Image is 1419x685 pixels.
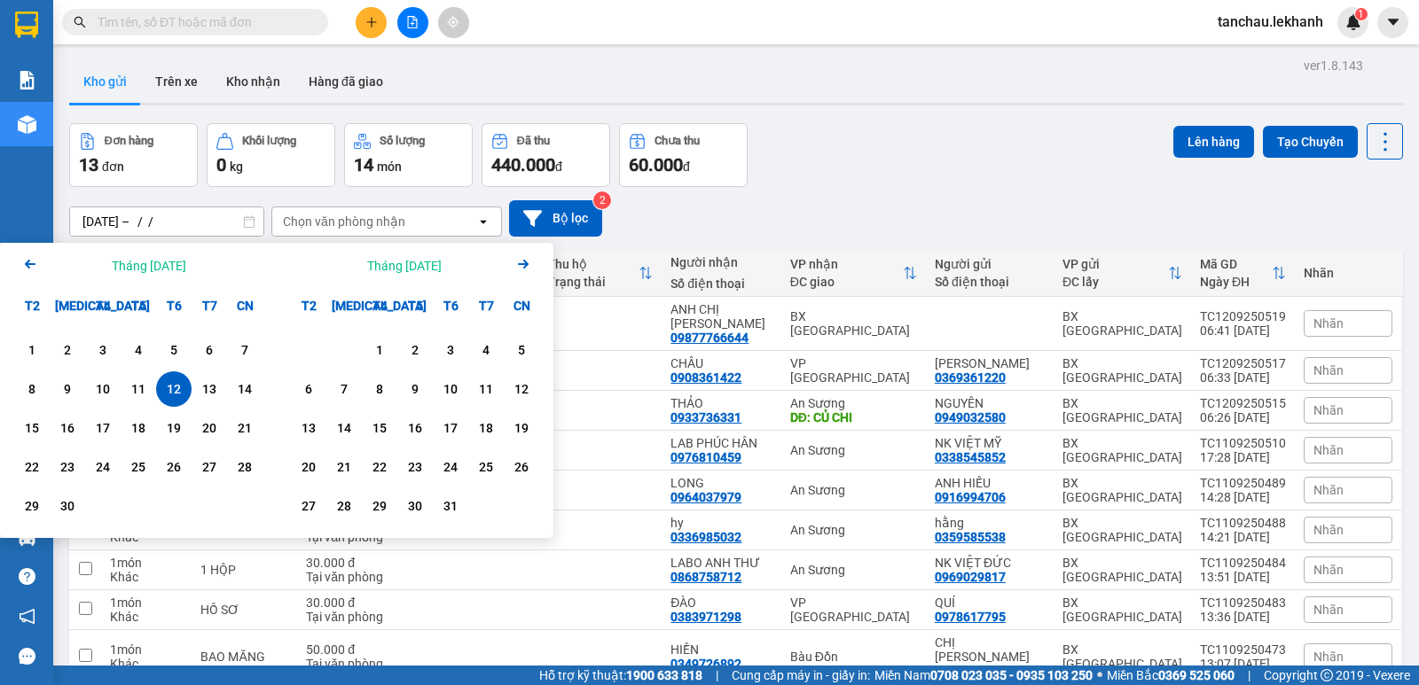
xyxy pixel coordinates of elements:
div: CHỊ LAN [935,635,1045,664]
th: Toggle SortBy [781,250,926,297]
div: ĐÀO [670,595,772,610]
div: 9 [55,378,80,400]
input: Tìm tên, số ĐT hoặc mã đơn [98,12,307,32]
div: 0359585538 [935,530,1006,544]
div: Số lượng [380,135,425,147]
div: 22 [20,456,44,478]
div: 18 [474,417,498,439]
div: 8 [20,378,44,400]
button: Khối lượng0kg [207,123,335,187]
div: Choose Thứ Năm, tháng 10 30 2025. It's available. [397,488,433,524]
div: VP [GEOGRAPHIC_DATA] [790,595,917,624]
div: T4 [85,288,121,323]
img: logo-vxr [15,12,38,38]
div: 0338545852 [935,450,1006,464]
div: 24 [438,456,463,478]
div: 2 [55,339,80,361]
div: 6 [197,339,222,361]
button: plus [356,7,387,38]
div: 14 [332,417,357,439]
div: 28 [332,495,357,517]
div: Choose Thứ Bảy, tháng 09 13 2025. It's available. [192,371,227,407]
span: Nhãn [1313,563,1344,577]
button: Kho gửi [69,60,141,103]
div: TC1109250488 [1200,516,1286,530]
div: T7 [192,288,227,323]
div: Choose Thứ Ba, tháng 10 14 2025. It's available. [326,410,362,446]
span: search [74,16,86,28]
span: món [377,160,402,174]
div: 17 [90,417,115,439]
div: Số điện thoại [935,275,1045,289]
div: ANH CHỊ OANH [670,302,772,331]
div: 10 [438,378,463,400]
div: BX [GEOGRAPHIC_DATA] [1062,436,1182,464]
div: T5 [397,288,433,323]
span: aim [447,16,459,28]
div: Choose Thứ Ba, tháng 10 21 2025. It's available. [326,449,362,485]
div: Nhãn [1304,266,1392,280]
button: Next month. [513,253,534,277]
span: 14 [354,154,373,175]
div: TỐ QUYÊN [935,356,1045,370]
img: solution-icon [18,71,36,90]
div: CN [504,288,539,323]
div: [MEDICAL_DATA] [50,288,85,323]
div: 1 [20,339,44,361]
div: Choose Thứ Năm, tháng 09 11 2025. It's available. [121,371,156,407]
div: 0964037979 [670,490,741,504]
div: Đơn hàng [105,135,153,147]
div: Người gửi [935,257,1045,271]
button: caret-down [1377,7,1408,38]
div: Khác [110,610,183,624]
div: 8 [367,378,392,400]
div: Tháng [DATE] [367,257,442,275]
div: 5 [509,339,534,361]
div: 29 [367,495,392,517]
div: 12 [509,378,534,400]
span: Nhãn [1313,483,1344,497]
div: T4 [362,288,397,323]
div: Selected start date. Thứ Sáu, tháng 09 12 2025. It's available. [156,371,192,407]
div: Choose Thứ Tư, tháng 09 24 2025. It's available. [85,449,121,485]
div: BX [GEOGRAPHIC_DATA] [1062,309,1182,338]
div: 13 [296,417,321,439]
div: 27 [197,456,222,478]
div: 11 [474,378,498,400]
span: caret-down [1385,14,1401,30]
div: DĐ: CỦ CHI [790,410,917,424]
input: Select a date range. [70,207,263,236]
div: 0916994706 [935,490,1006,504]
div: Mã GD [1200,257,1272,271]
div: 14 [232,378,257,400]
div: 19 [161,417,186,439]
div: T2 [14,288,50,323]
div: Choose Thứ Ba, tháng 09 23 2025. It's available. [50,449,85,485]
div: Choose Chủ Nhật, tháng 09 28 2025. It's available. [227,449,263,485]
div: NK VIỆT ĐỨC [935,556,1045,570]
span: 13 [79,154,98,175]
div: BX [GEOGRAPHIC_DATA] [1062,642,1182,671]
span: 0 [216,154,226,175]
th: Toggle SortBy [538,250,662,297]
div: BX [GEOGRAPHIC_DATA] [1062,595,1182,624]
div: T6 [156,288,192,323]
sup: 1 [1355,8,1368,20]
button: Kho nhận [212,60,294,103]
div: 14:21 [DATE] [1200,530,1286,544]
div: Choose Thứ Sáu, tháng 10 31 2025. It's available. [433,488,468,524]
div: Choose Thứ Hai, tháng 09 8 2025. It's available. [14,371,50,407]
button: Hàng đã giao [294,60,397,103]
div: 15 [367,417,392,439]
div: Choose Thứ Năm, tháng 09 4 2025. It's available. [121,332,156,368]
div: 6 [296,378,321,400]
div: Choose Thứ Sáu, tháng 09 5 2025. It's available. [156,332,192,368]
div: Choose Thứ Hai, tháng 09 15 2025. It's available. [14,410,50,446]
div: Tháng [DATE] [112,257,186,275]
div: Choose Thứ Ba, tháng 09 16 2025. It's available. [50,410,85,446]
div: 9 [403,378,427,400]
div: TC1109250483 [1200,595,1286,610]
div: 25 [474,456,498,478]
div: 3 [90,339,115,361]
div: Choose Thứ Tư, tháng 09 17 2025. It's available. [85,410,121,446]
